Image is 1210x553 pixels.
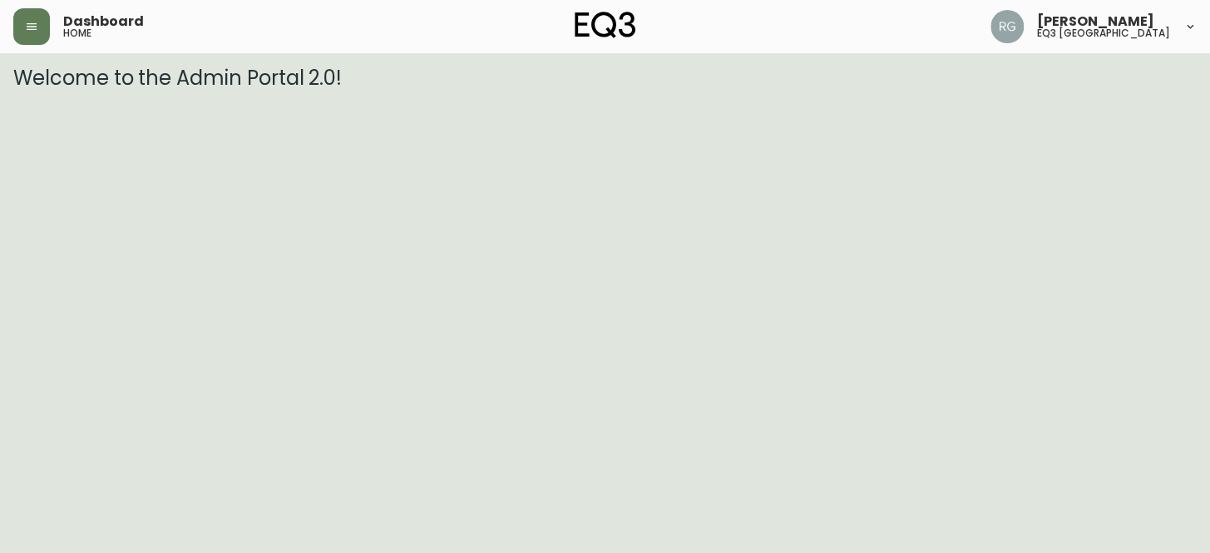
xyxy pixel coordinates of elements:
span: [PERSON_NAME] [1037,15,1154,28]
span: Dashboard [63,15,144,28]
img: f6fbd925e6db440fbde9835fd887cd24 [990,10,1024,43]
img: logo [575,12,636,38]
h5: home [63,28,91,38]
h5: eq3 [GEOGRAPHIC_DATA] [1037,28,1170,38]
h3: Welcome to the Admin Portal 2.0! [13,67,1197,90]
